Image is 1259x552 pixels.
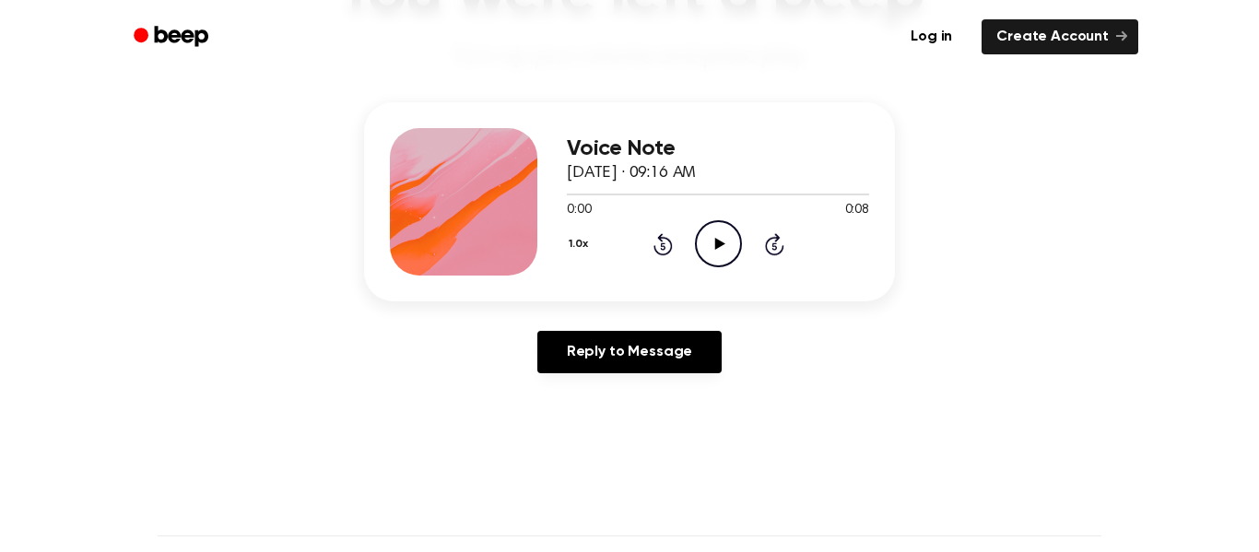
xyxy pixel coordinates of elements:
[567,229,594,260] button: 1.0x
[567,165,696,182] span: [DATE] · 09:16 AM
[567,201,591,220] span: 0:00
[982,19,1138,54] a: Create Account
[567,136,869,161] h3: Voice Note
[845,201,869,220] span: 0:08
[121,19,225,55] a: Beep
[537,331,722,373] a: Reply to Message
[892,16,971,58] a: Log in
